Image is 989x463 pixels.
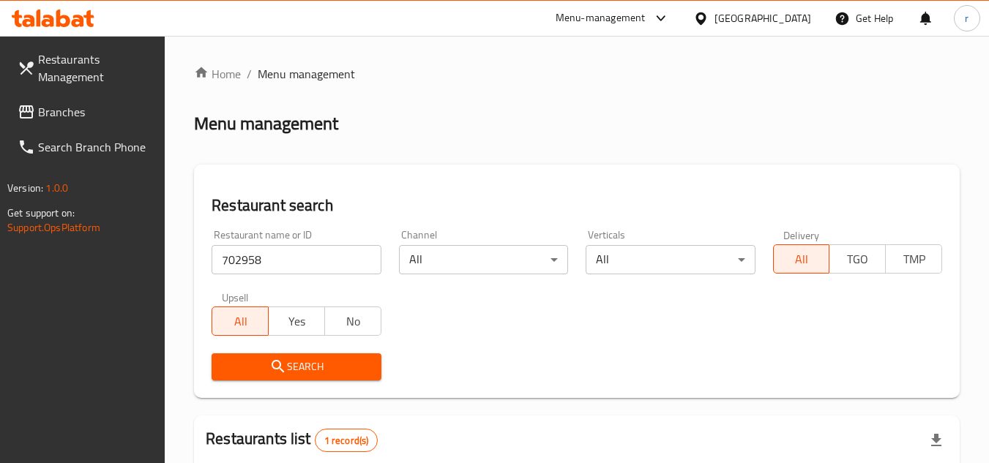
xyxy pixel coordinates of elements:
[38,138,154,156] span: Search Branch Phone
[212,353,381,380] button: Search
[38,50,154,86] span: Restaurants Management
[586,245,755,274] div: All
[223,358,369,376] span: Search
[965,10,969,26] span: r
[783,230,820,240] label: Delivery
[206,428,378,452] h2: Restaurants list
[324,306,381,336] button: No
[212,195,942,217] h2: Restaurant search
[7,203,75,222] span: Get support on:
[45,178,68,197] span: 1.0.0
[316,434,378,448] span: 1 record(s)
[331,311,376,332] span: No
[714,10,811,26] div: [GEOGRAPHIC_DATA]
[222,292,249,302] label: Upsell
[275,311,319,332] span: Yes
[194,65,960,83] nav: breadcrumb
[194,112,338,135] h2: Menu management
[7,178,43,197] span: Version:
[7,218,100,237] a: Support.OpsPlatform
[780,249,824,270] span: All
[315,429,378,452] div: Total records count
[212,245,381,274] input: Search for restaurant name or ID..
[258,65,355,83] span: Menu management
[556,10,646,27] div: Menu-management
[247,65,252,83] li: /
[194,65,241,83] a: Home
[892,249,936,270] span: TMP
[885,244,942,274] button: TMP
[829,244,886,274] button: TGO
[399,245,568,274] div: All
[218,311,263,332] span: All
[268,306,325,336] button: Yes
[919,423,954,458] div: Export file
[773,244,830,274] button: All
[212,306,269,336] button: All
[6,42,165,94] a: Restaurants Management
[6,94,165,129] a: Branches
[835,249,880,270] span: TGO
[38,103,154,121] span: Branches
[6,129,165,165] a: Search Branch Phone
